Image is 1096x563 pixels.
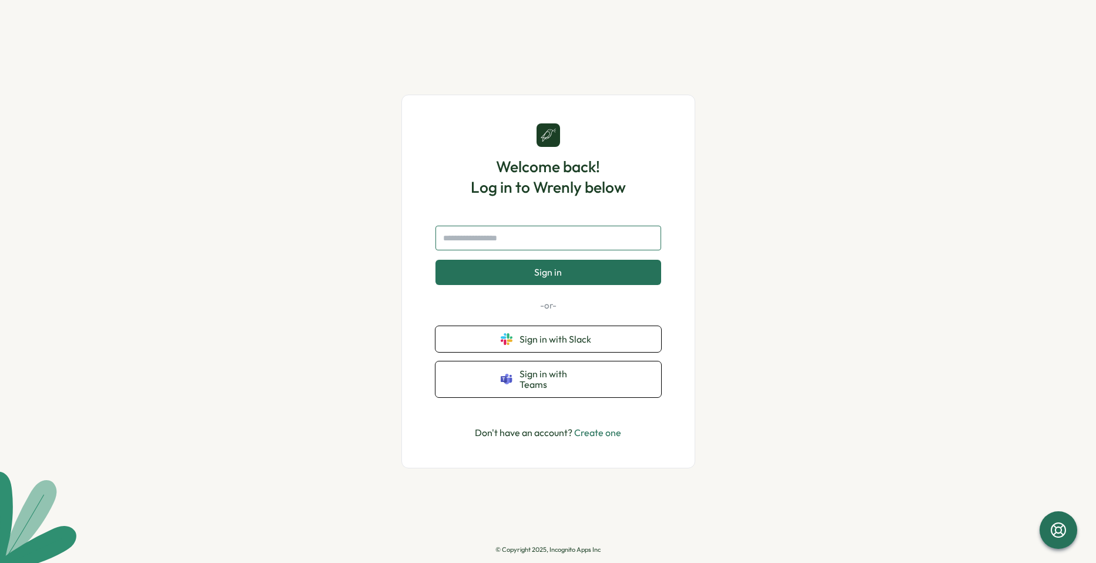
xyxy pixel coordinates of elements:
[519,334,596,344] span: Sign in with Slack
[519,368,596,390] span: Sign in with Teams
[475,425,621,440] p: Don't have an account?
[495,546,601,554] p: © Copyright 2025, Incognito Apps Inc
[435,299,661,312] p: -or-
[534,267,562,277] span: Sign in
[471,156,626,197] h1: Welcome back! Log in to Wrenly below
[435,361,661,397] button: Sign in with Teams
[435,326,661,352] button: Sign in with Slack
[574,427,621,438] a: Create one
[435,260,661,284] button: Sign in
